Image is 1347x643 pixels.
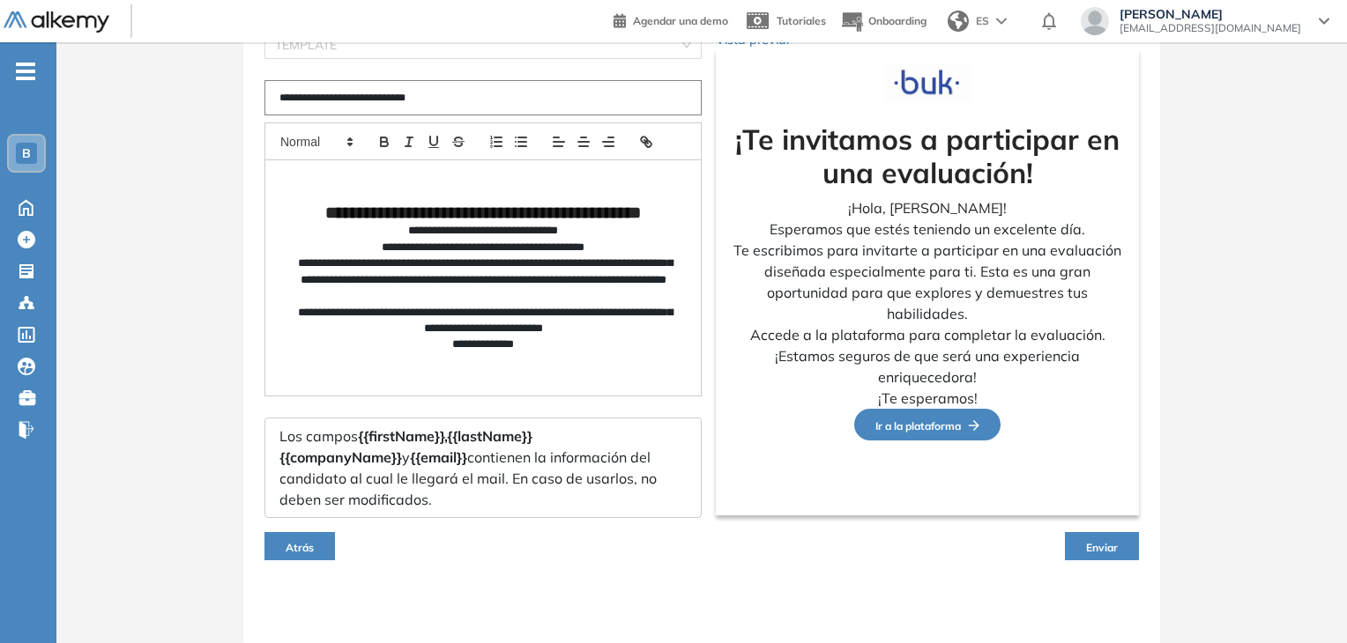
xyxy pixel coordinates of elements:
p: ¡Hola, [PERSON_NAME]! [730,197,1125,218]
p: Esperamos que estés teniendo un excelente día. [730,218,1125,240]
span: [EMAIL_ADDRESS][DOMAIN_NAME] [1120,21,1301,35]
span: [PERSON_NAME] [1120,7,1301,21]
strong: ¡Te invitamos a participar en una evaluación! [735,122,1120,190]
p: Accede a la plataforma para completar la evaluación. ¡Estamos seguros de que será una experiencia... [730,324,1125,388]
span: {{companyName}} [279,448,402,466]
button: Atrás [264,532,335,560]
button: Ir a la plataformaFlecha [854,409,1001,441]
img: Flecha [961,420,979,431]
span: Atrás [286,541,314,554]
span: {{email}} [410,448,467,466]
i: - [16,70,35,73]
img: Logo de la compañía [883,63,971,101]
img: Logo [4,11,109,33]
span: Tutoriales [777,14,826,27]
div: Los campos y contienen la información del candidato al cual le llegará el mail. En caso de usarlo... [264,418,702,518]
img: world [948,11,969,32]
a: Agendar una demo [614,9,728,30]
span: {{firstName}}, [358,427,447,445]
span: B [22,146,31,160]
button: Enviar [1065,532,1139,560]
p: Te escribimos para invitarte a participar en una evaluación diseñada especialmente para ti. Esta ... [730,240,1125,324]
span: Agendar una demo [633,14,728,27]
img: arrow [996,18,1007,25]
span: Enviar [1086,541,1118,554]
span: ES [976,13,989,29]
button: Onboarding [840,3,927,41]
p: ¡Te esperamos! [730,388,1125,409]
span: Onboarding [868,14,927,27]
span: {{lastName}} [447,427,532,445]
span: Ir a la plataforma [875,419,979,432]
